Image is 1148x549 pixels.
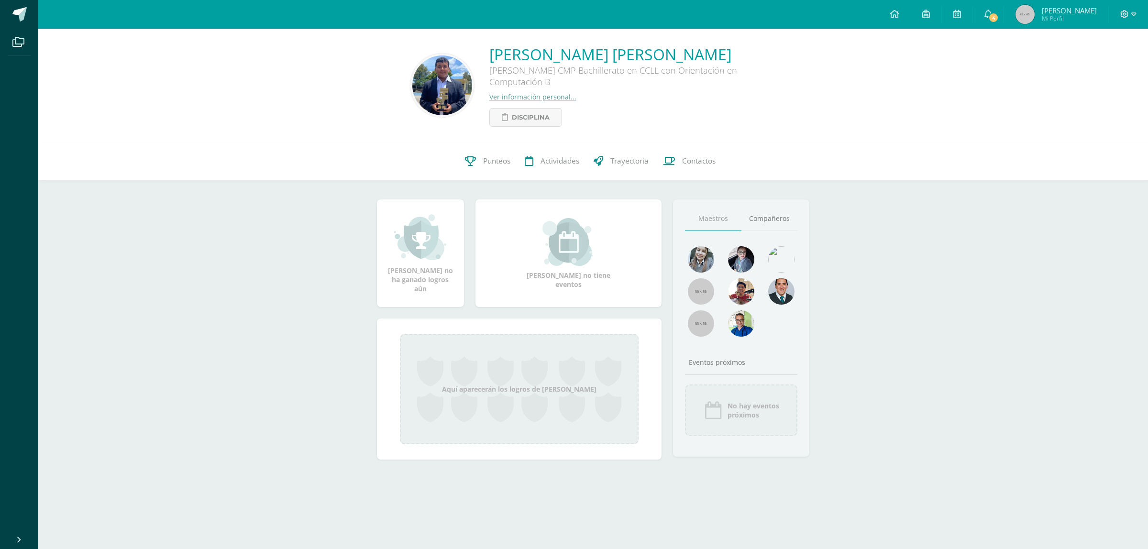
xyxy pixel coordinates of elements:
[400,334,639,444] div: Aquí aparecerán los logros de [PERSON_NAME]
[1016,5,1035,24] img: 45x45
[688,310,714,337] img: 55x55
[988,12,999,23] span: 4
[542,218,595,266] img: event_small.png
[688,278,714,305] img: 55x55
[685,358,798,367] div: Eventos próximos
[386,213,454,293] div: [PERSON_NAME] no ha ganado logros aún
[728,278,754,305] img: 11152eb22ca3048aebc25a5ecf6973a7.png
[1042,14,1097,22] span: Mi Perfil
[520,218,616,289] div: [PERSON_NAME] no tiene eventos
[688,246,714,273] img: 45bd7986b8947ad7e5894cbc9b781108.png
[489,44,776,65] a: [PERSON_NAME] [PERSON_NAME]
[458,142,518,180] a: Punteos
[1042,6,1097,15] span: [PERSON_NAME]
[489,108,562,127] a: Disciplina
[541,156,579,166] span: Actividades
[728,246,754,273] img: b8baad08a0802a54ee139394226d2cf3.png
[489,65,776,92] div: [PERSON_NAME] CMP Bachillerato en CCLL con Orientación en Computación B
[656,142,723,180] a: Contactos
[512,109,550,126] span: Disciplina
[610,156,649,166] span: Trayectoria
[728,310,754,337] img: 10741f48bcca31577cbcd80b61dad2f3.png
[586,142,656,180] a: Trayectoria
[685,207,741,231] a: Maestros
[682,156,716,166] span: Contactos
[741,207,798,231] a: Compañeros
[412,55,472,115] img: 0a3444de8cdc78c63f59d7bae24ae85e.png
[728,401,779,419] span: No hay eventos próximos
[518,142,586,180] a: Actividades
[394,213,446,261] img: achievement_small.png
[768,246,795,273] img: c25c8a4a46aeab7e345bf0f34826bacf.png
[489,92,576,101] a: Ver información personal...
[483,156,510,166] span: Punteos
[768,278,795,305] img: eec80b72a0218df6e1b0c014193c2b59.png
[704,401,723,420] img: event_icon.png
